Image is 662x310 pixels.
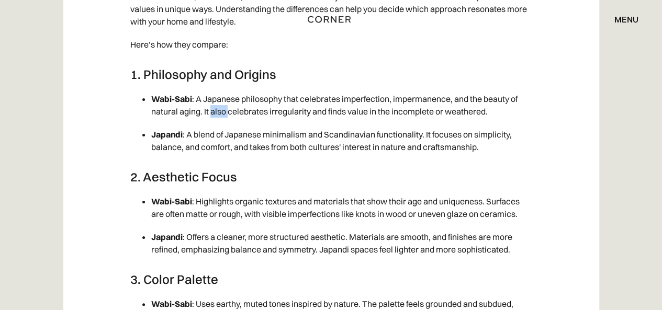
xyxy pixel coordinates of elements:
[151,225,532,261] li: : Offers a cleaner, more structured aesthetic. Materials are smooth, and finishes are more refine...
[130,66,532,82] h3: 1. Philosophy and Origins
[130,33,532,56] p: Here’s how they compare:
[151,129,183,140] strong: Japandi
[151,94,192,104] strong: Wabi-Sabi
[151,87,532,123] li: : A Japanese philosophy that celebrates imperfection, impermanence, and the beauty of natural agi...
[308,13,354,26] a: home
[614,15,638,24] div: menu
[151,196,192,206] strong: Wabi-Sabi
[151,232,183,242] strong: Japandi
[604,10,638,28] div: menu
[130,169,532,185] h3: 2. Aesthetic Focus
[151,298,192,309] strong: Wabi-Sabi
[130,271,532,287] h3: 3. Color Palette
[151,190,532,225] li: : Highlights organic textures and materials that show their age and uniqueness. Surfaces are ofte...
[151,123,532,158] li: : A blend of Japanese minimalism and Scandinavian functionality. It focuses on simplicity, balanc...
